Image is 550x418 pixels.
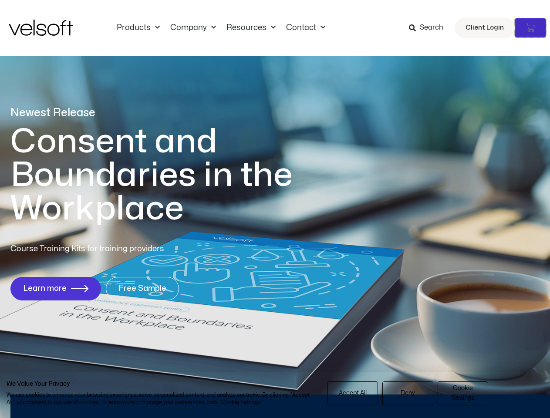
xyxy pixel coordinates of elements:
a: ProductsMenu Toggle [111,23,165,33]
p: Newest Release [10,105,328,121]
button: Adjust cookie preferences [438,381,489,405]
a: CompanyMenu Toggle [165,23,221,33]
p: We use cookies to enhance your browsing experience, serve personalized content, and analyze our t... [7,391,314,406]
button: Accept all cookies [327,381,378,405]
span: Client Login [466,22,504,34]
a: Free Sample [106,277,179,300]
span: Deny [401,388,415,398]
a: Search [409,20,449,35]
img: Velsoft Training Materials [9,20,73,36]
span: Free Sample [118,284,166,293]
span: Search [420,22,443,34]
nav: Menu [111,23,331,33]
span: Cookie Settings [443,384,483,403]
a: ResourcesMenu Toggle [221,23,281,33]
p: Course Training Kits for training providers [10,243,227,255]
h1: Consent and Boundaries in the Workplace [10,125,328,226]
a: Client Login [455,17,515,38]
span: Accept All [339,388,367,398]
a: Learn more [10,277,101,300]
button: Deny all cookies [382,381,433,405]
h2: We Value Your Privacy [7,380,314,388]
span: Learn more [23,284,67,293]
a: ContactMenu Toggle [281,23,331,33]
